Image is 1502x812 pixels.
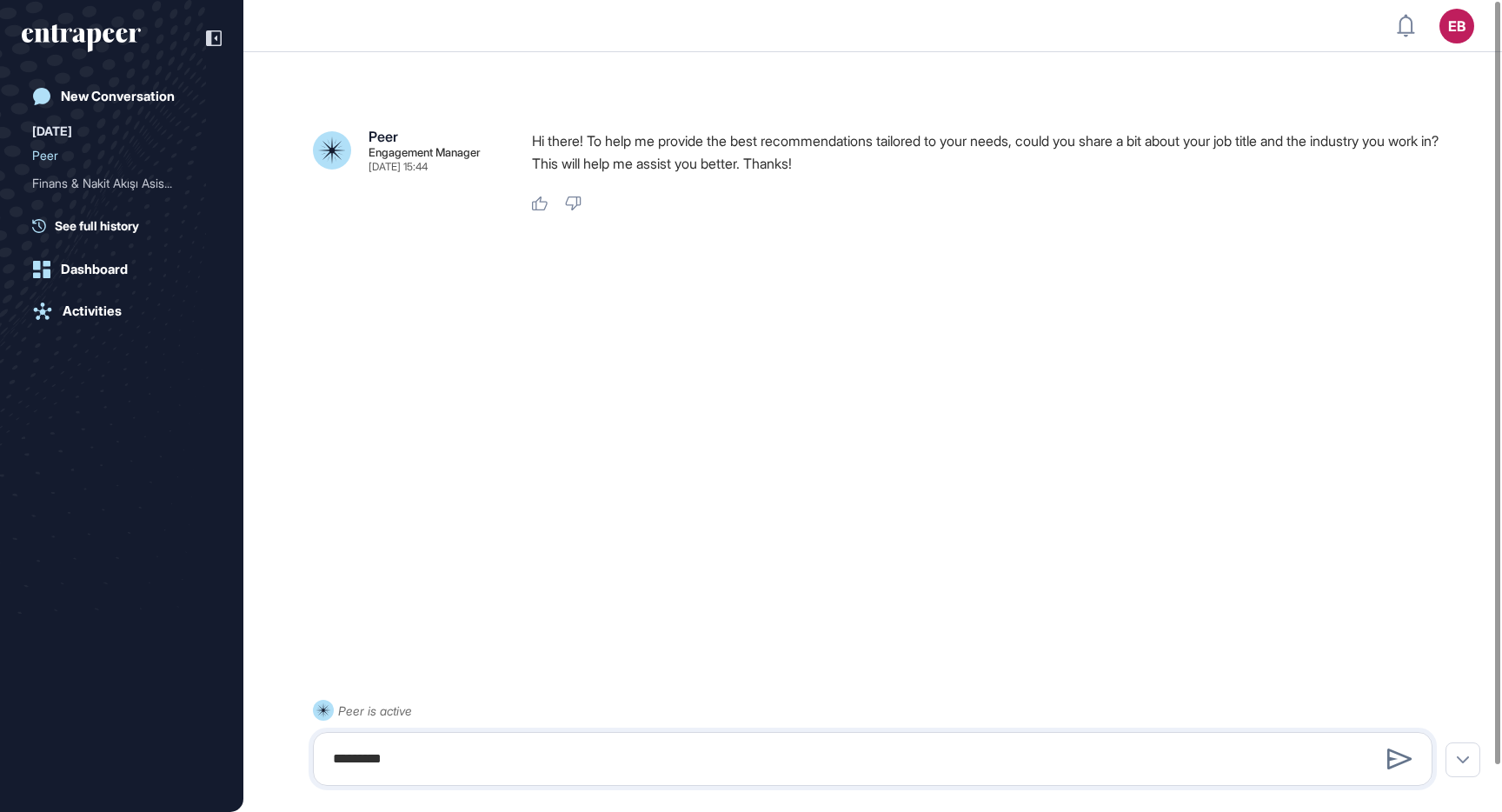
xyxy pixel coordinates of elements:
div: [DATE] 15:44 [369,162,428,172]
a: Dashboard [22,252,222,287]
div: Peer [32,142,211,170]
button: EB [1439,9,1474,43]
div: entrapeer-logo [22,24,141,52]
div: Peer [32,142,197,170]
p: Hi there! To help me provide the best recommendations tailored to your needs, could you share a b... [532,130,1446,175]
span: See full history [55,216,139,235]
div: Peer is active [338,700,412,722]
div: Activities [63,303,122,319]
div: New Conversation [61,89,175,104]
a: See full history [32,216,222,235]
div: Finans & Nakit Akışı Asis... [32,170,197,197]
div: Finans & Nakit Akışı Asistanı, Omni-Channel Sipariş & Ödeme Hub’ı ve Akıllı Stok & Talep Planlayı... [32,170,211,197]
div: Peer [369,130,398,143]
a: New Conversation [22,79,222,114]
a: Activities [22,294,222,329]
div: [DATE] [32,121,72,142]
div: Dashboard [61,262,128,277]
div: Engagement Manager [369,147,481,158]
